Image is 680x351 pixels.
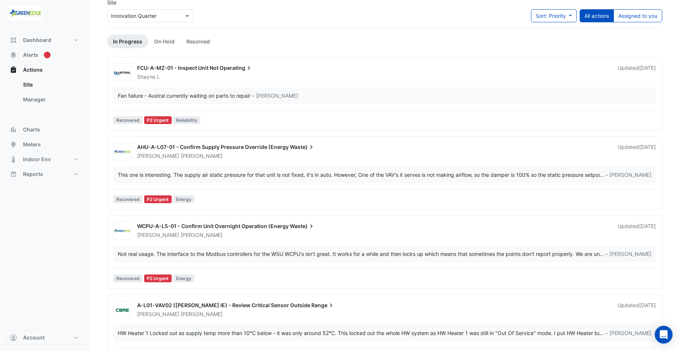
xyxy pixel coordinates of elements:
span: L [157,73,160,81]
span: [PERSON_NAME] [181,231,223,239]
span: Actions [23,66,43,74]
div: Updated [618,143,656,160]
button: Actions [6,62,83,77]
div: Actions [6,77,83,110]
span: Dashboard [23,36,51,44]
app-icon: Alerts [10,51,17,59]
button: Assigned to you [613,9,662,22]
div: Tooltip anchor [44,52,51,58]
span: – [PERSON_NAME] [605,250,651,258]
div: P2 Urgent [144,116,172,124]
app-icon: Dashboard [10,36,17,44]
span: [PERSON_NAME] [137,153,179,159]
span: Recovered [113,116,143,124]
span: Indoor Env [23,156,51,163]
span: Operating [220,64,253,72]
div: … [118,171,651,179]
span: Sort: Priority [536,13,566,19]
button: Indoor Env [6,152,83,167]
app-icon: Indoor Env [10,156,17,163]
button: Dashboard [6,33,83,48]
span: – [PERSON_NAME] [605,171,651,179]
app-icon: Actions [10,66,17,74]
div: P2 Urgent [144,195,172,203]
button: Meters [6,137,83,152]
span: [PERSON_NAME] [137,311,179,317]
span: Meters [23,141,41,148]
img: Company Logo [9,6,42,21]
img: Greenedge Automation [114,148,131,156]
app-icon: Charts [10,126,17,133]
div: Updated [618,222,656,239]
span: Range [311,302,335,309]
a: Manager [17,92,83,107]
span: Recovered [113,274,143,282]
span: Energy [173,195,194,203]
button: Reports [6,167,83,182]
button: Charts [6,122,83,137]
button: All actions [580,9,614,22]
span: FCU-A-MZ-01 - Inspect Unit Not [137,65,218,71]
span: Alerts [23,51,38,59]
span: – [PERSON_NAME] [605,329,651,337]
span: Recovered [113,195,143,203]
span: Mon 01-Sep-2025 10:34 AEST [639,65,656,71]
span: Mon 28-Jul-2025 08:12 AEST [639,223,656,229]
app-icon: Meters [10,141,17,148]
span: – [PERSON_NAME] [252,92,298,100]
a: In Progress [107,35,148,48]
a: Site [17,77,83,92]
div: Updated [618,302,656,318]
div: This one is interesting. The supply air static pressure for that unit is not fixed, it's in auto.... [118,171,599,179]
div: P2 Urgent [144,274,172,282]
a: On Hold [148,35,181,48]
a: Resolved [181,35,216,48]
span: A-L01-VAV02 ([PERSON_NAME] IE) - Review Critical Sensor Outside [137,302,310,308]
button: Sort: Priority [531,9,577,22]
span: AHU-A-L07-01 - Confirm Supply Pressure Override (Energy [137,144,289,150]
button: Alerts [6,48,83,62]
span: Waste) [290,143,315,151]
span: Reports [23,170,43,178]
span: WCPU-A-L5-01 - Confirm Unit Overnight Operation (Energy [137,223,289,229]
div: Open Intercom Messenger [655,326,673,344]
span: [PERSON_NAME] [181,311,223,318]
span: [PERSON_NAME] [181,152,223,160]
app-icon: Reports [10,170,17,178]
img: Austral Airconditioning Services [114,69,131,77]
span: Shayne [137,74,155,80]
span: Account [23,334,45,341]
div: Updated [618,64,656,81]
img: CBRE Charter Hall [114,306,131,314]
div: … [118,329,651,337]
img: Greenedge Automation [114,227,131,235]
div: Not real usage. The interface to the Modbus controllers for the WSU WCPU's isn't great. It works ... [118,250,599,258]
span: Tue 01-Jul-2025 17:18 AEST [639,302,656,308]
span: Mon 28-Jul-2025 08:18 AEST [639,144,656,150]
span: Reliability [173,116,200,124]
span: [PERSON_NAME] [137,232,179,238]
span: Charts [23,126,40,133]
div: HW Heater 1 Locked out as supply temp more than 10°C below - it was only around 52°C. This locked... [118,329,599,337]
button: Account [6,330,83,345]
div: … [118,250,651,258]
span: Waste) [290,222,315,230]
span: Energy [173,274,194,282]
div: Fan failure - Austral currently waiting on parts to repair [118,92,250,100]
